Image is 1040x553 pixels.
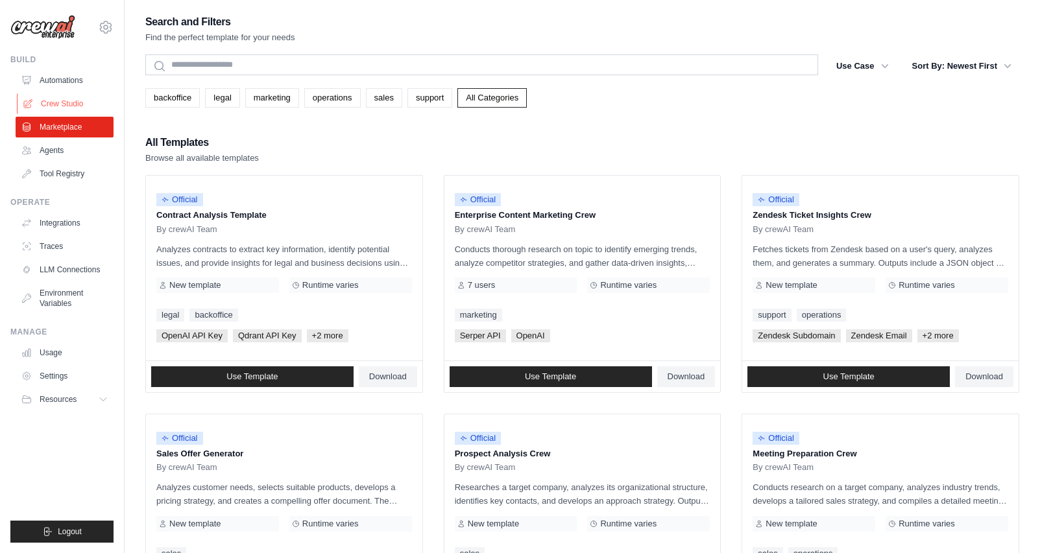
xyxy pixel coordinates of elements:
div: Manage [10,327,114,337]
p: Prospect Analysis Crew [455,447,710,460]
a: sales [366,88,402,108]
span: Qdrant API Key [233,329,302,342]
div: Operate [10,197,114,207]
span: Runtime varies [899,519,955,529]
span: New template [169,280,221,290]
span: Official [455,432,502,445]
a: Use Template [747,366,950,387]
span: New template [169,519,221,529]
span: +2 more [917,329,959,342]
span: By crewAI Team [156,224,217,235]
p: Conducts research on a target company, analyzes industry trends, develops a tailored sales strate... [753,480,1008,508]
span: Runtime varies [600,280,657,290]
p: Sales Offer Generator [156,447,412,460]
span: OpenAI [511,329,550,342]
span: +2 more [307,329,348,342]
a: Download [657,366,716,387]
a: legal [156,309,184,322]
a: Crew Studio [17,93,115,114]
span: By crewAI Team [156,462,217,473]
button: Sort By: Newest First [904,54,1019,78]
a: support [407,88,452,108]
a: operations [304,88,361,108]
span: Runtime varies [600,519,657,529]
a: Download [955,366,1013,387]
span: Official [753,432,799,445]
a: operations [797,309,847,322]
span: New template [766,519,817,529]
a: Marketplace [16,117,114,137]
span: OpenAI API Key [156,329,228,342]
span: Use Template [226,371,278,382]
p: Contract Analysis Template [156,209,412,222]
p: Meeting Preparation Crew [753,447,1008,460]
span: Zendesk Email [846,329,912,342]
span: New template [468,519,519,529]
span: Use Template [823,371,875,382]
p: Zendesk Ticket Insights Crew [753,209,1008,222]
a: Settings [16,366,114,386]
a: All Categories [457,88,527,108]
a: Integrations [16,213,114,233]
span: By crewAI Team [753,462,814,473]
span: Use Template [525,371,576,382]
div: Build [10,54,114,65]
a: Environment Variables [16,283,114,314]
span: Download [668,371,705,382]
a: backoffice [145,88,200,108]
span: By crewAI Team [455,224,516,235]
a: backoffice [189,309,237,322]
span: By crewAI Team [753,224,814,235]
a: marketing [455,309,502,322]
span: Runtime varies [302,519,359,529]
a: Download [359,366,417,387]
span: Download [369,371,407,382]
h2: All Templates [145,134,259,152]
span: By crewAI Team [455,462,516,473]
a: Tool Registry [16,163,114,184]
p: Analyzes customer needs, selects suitable products, develops a pricing strategy, and creates a co... [156,480,412,508]
span: Zendesk Subdomain [753,329,840,342]
a: support [753,309,791,322]
h2: Search and Filters [145,13,295,31]
span: Runtime varies [302,280,359,290]
span: Serper API [455,329,506,342]
p: Conducts thorough research on topic to identify emerging trends, analyze competitor strategies, a... [455,242,710,270]
a: Agents [16,140,114,161]
p: Fetches tickets from Zendesk based on a user's query, analyzes them, and generates a summary. Out... [753,242,1008,270]
span: Runtime varies [899,280,955,290]
a: Use Template [450,366,652,387]
p: Browse all available templates [145,152,259,165]
a: Usage [16,342,114,363]
a: legal [205,88,239,108]
span: Resources [40,394,77,405]
a: Traces [16,236,114,257]
p: Analyzes contracts to extract key information, identify potential issues, and provide insights fo... [156,242,412,270]
span: New template [766,280,817,290]
span: Logout [58,526,82,537]
p: Enterprise Content Marketing Crew [455,209,710,222]
span: Download [965,371,1003,382]
button: Use Case [828,54,897,78]
a: Automations [16,70,114,91]
p: Find the perfect template for your needs [145,31,295,44]
a: Use Template [151,366,354,387]
button: Resources [16,389,114,410]
span: Official [156,193,203,206]
span: Official [455,193,502,206]
a: LLM Connections [16,259,114,280]
span: Official [156,432,203,445]
button: Logout [10,521,114,543]
a: marketing [245,88,299,108]
span: 7 users [468,280,496,290]
img: Logo [10,15,75,40]
p: Researches a target company, analyzes its organizational structure, identifies key contacts, and ... [455,480,710,508]
span: Official [753,193,799,206]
